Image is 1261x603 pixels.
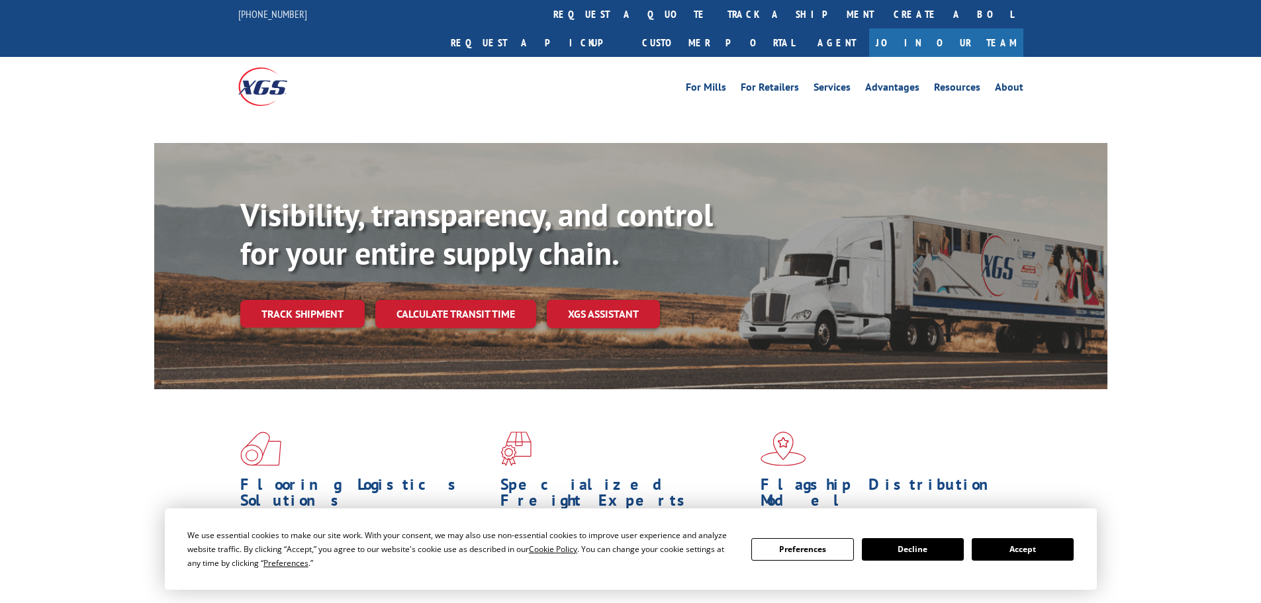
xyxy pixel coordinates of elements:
[165,508,1097,590] div: Cookie Consent Prompt
[804,28,869,57] a: Agent
[686,82,726,97] a: For Mills
[263,557,308,569] span: Preferences
[500,432,532,466] img: xgs-icon-focused-on-flooring-red
[934,82,980,97] a: Resources
[865,82,919,97] a: Advantages
[240,300,365,328] a: Track shipment
[995,82,1023,97] a: About
[238,7,307,21] a: [PHONE_NUMBER]
[240,477,490,515] h1: Flooring Logistics Solutions
[862,538,964,561] button: Decline
[547,300,660,328] a: XGS ASSISTANT
[632,28,804,57] a: Customer Portal
[240,432,281,466] img: xgs-icon-total-supply-chain-intelligence-red
[761,432,806,466] img: xgs-icon-flagship-distribution-model-red
[500,477,751,515] h1: Specialized Freight Experts
[187,528,735,570] div: We use essential cookies to make our site work. With your consent, we may also use non-essential ...
[240,194,713,273] b: Visibility, transparency, and control for your entire supply chain.
[972,538,1074,561] button: Accept
[375,300,536,328] a: Calculate transit time
[761,477,1011,515] h1: Flagship Distribution Model
[741,82,799,97] a: For Retailers
[751,538,853,561] button: Preferences
[869,28,1023,57] a: Join Our Team
[441,28,632,57] a: Request a pickup
[529,543,577,555] span: Cookie Policy
[814,82,851,97] a: Services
